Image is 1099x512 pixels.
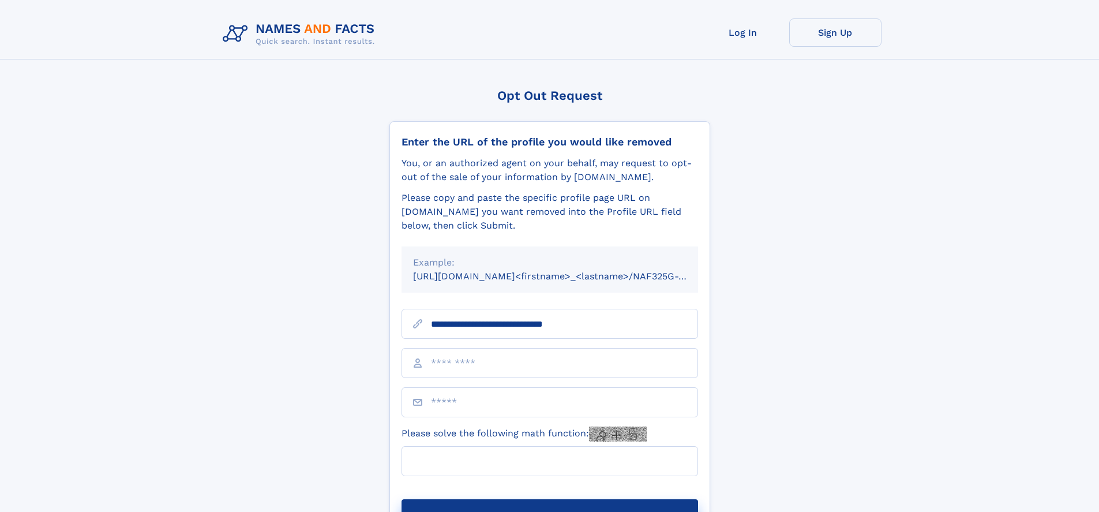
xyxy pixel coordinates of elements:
div: Please copy and paste the specific profile page URL on [DOMAIN_NAME] you want removed into the Pr... [402,191,698,233]
label: Please solve the following math function: [402,427,647,442]
div: Enter the URL of the profile you would like removed [402,136,698,148]
div: You, or an authorized agent on your behalf, may request to opt-out of the sale of your informatio... [402,156,698,184]
small: [URL][DOMAIN_NAME]<firstname>_<lastname>/NAF325G-xxxxxxxx [413,271,720,282]
a: Log In [697,18,789,47]
div: Opt Out Request [389,88,710,103]
div: Example: [413,256,687,270]
a: Sign Up [789,18,882,47]
img: Logo Names and Facts [218,18,384,50]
